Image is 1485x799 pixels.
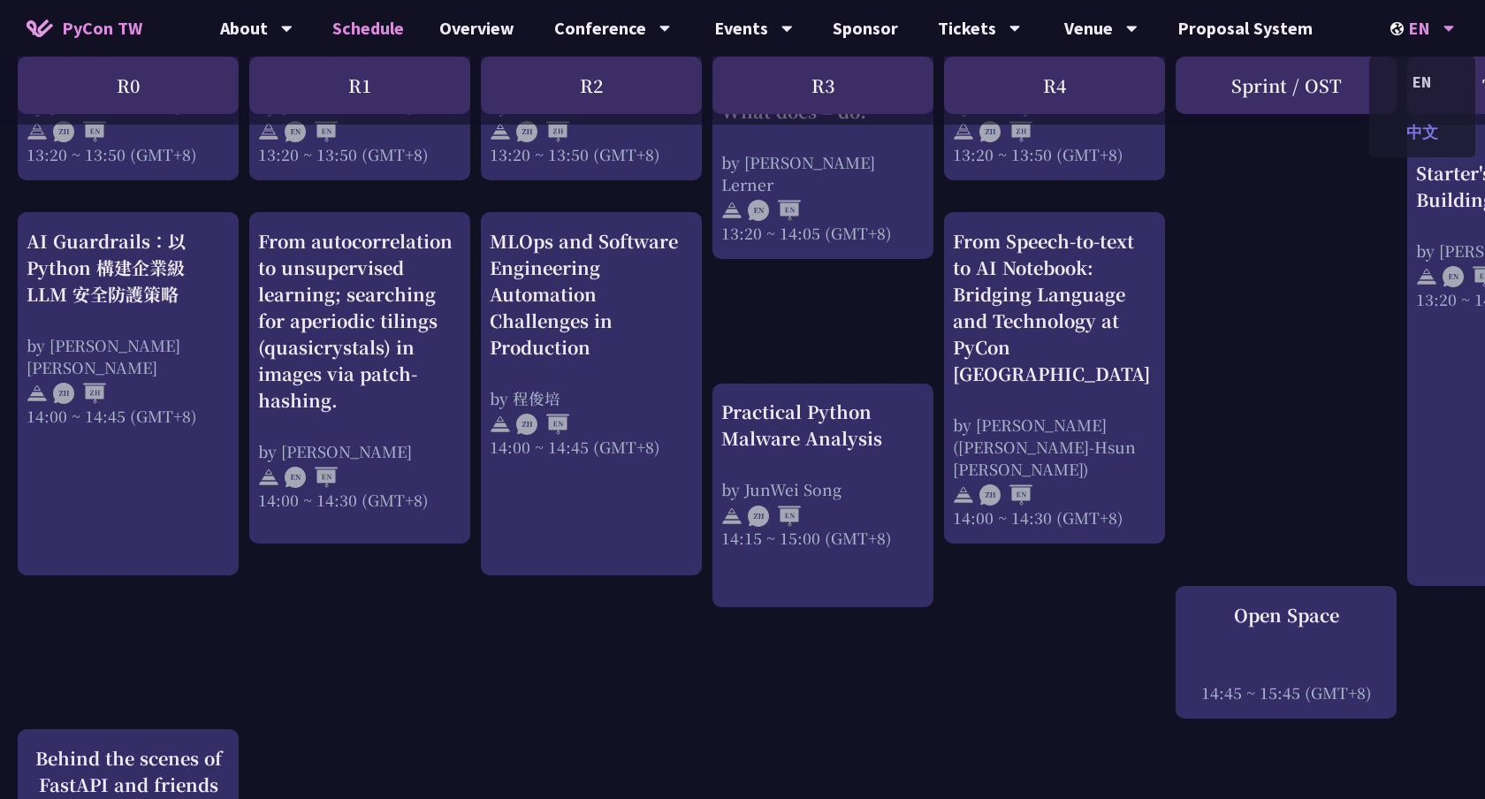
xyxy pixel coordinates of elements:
[27,405,230,427] div: 14:00 ~ 14:45 (GMT+8)
[1390,22,1408,35] img: Locale Icon
[27,228,230,427] a: AI Guardrails：以 Python 構建企業級 LLM 安全防護策略 by [PERSON_NAME] [PERSON_NAME] 14:00 ~ 14:45 (GMT+8)
[979,121,1032,142] img: ZHZH.38617ef.svg
[258,440,461,462] div: by [PERSON_NAME]
[979,484,1032,506] img: ZHEN.371966e.svg
[953,228,1156,387] div: From Speech-to-text to AI Notebook: Bridging Language and Technology at PyCon [GEOGRAPHIC_DATA]
[9,6,160,50] a: PyCon TW
[490,436,693,458] div: 14:00 ~ 14:45 (GMT+8)
[1176,57,1397,114] div: Sprint / OST
[258,467,279,488] img: svg+xml;base64,PHN2ZyB4bWxucz0iaHR0cDovL3d3dy53My5vcmcvMjAwMC9zdmciIHdpZHRoPSIyNCIgaGVpZ2h0PSIyNC...
[490,414,511,435] img: svg+xml;base64,PHN2ZyB4bWxucz0iaHR0cDovL3d3dy53My5vcmcvMjAwMC9zdmciIHdpZHRoPSIyNCIgaGVpZ2h0PSIyNC...
[953,484,974,506] img: svg+xml;base64,PHN2ZyB4bWxucz0iaHR0cDovL3d3dy53My5vcmcvMjAwMC9zdmciIHdpZHRoPSIyNCIgaGVpZ2h0PSIyNC...
[490,228,693,361] div: MLOps and Software Engineering Automation Challenges in Production
[27,228,230,308] div: AI Guardrails：以 Python 構建企業級 LLM 安全防護策略
[1184,681,1388,704] div: 14:45 ~ 15:45 (GMT+8)
[712,57,933,114] div: R3
[1184,602,1388,704] a: Open Space 14:45 ~ 15:45 (GMT+8)
[62,15,142,42] span: PyCon TW
[721,221,925,243] div: 13:20 ~ 14:05 (GMT+8)
[481,57,702,114] div: R2
[721,399,925,549] a: Practical Python Malware Analysis by JunWei Song 14:15 ~ 15:00 (GMT+8)
[258,228,461,414] div: From autocorrelation to unsupervised learning; searching for aperiodic tilings (quasicrystals) in...
[721,399,925,452] div: Practical Python Malware Analysis
[516,121,569,142] img: ZHZH.38617ef.svg
[721,200,742,221] img: svg+xml;base64,PHN2ZyB4bWxucz0iaHR0cDovL3d3dy53My5vcmcvMjAwMC9zdmciIHdpZHRoPSIyNCIgaGVpZ2h0PSIyNC...
[27,121,48,142] img: svg+xml;base64,PHN2ZyB4bWxucz0iaHR0cDovL3d3dy53My5vcmcvMjAwMC9zdmciIHdpZHRoPSIyNCIgaGVpZ2h0PSIyNC...
[285,121,338,142] img: ENEN.5a408d1.svg
[490,121,511,142] img: svg+xml;base64,PHN2ZyB4bWxucz0iaHR0cDovL3d3dy53My5vcmcvMjAwMC9zdmciIHdpZHRoPSIyNCIgaGVpZ2h0PSIyNC...
[953,143,1156,165] div: 13:20 ~ 13:50 (GMT+8)
[1416,266,1437,287] img: svg+xml;base64,PHN2ZyB4bWxucz0iaHR0cDovL3d3dy53My5vcmcvMjAwMC9zdmciIHdpZHRoPSIyNCIgaGVpZ2h0PSIyNC...
[27,19,53,37] img: Home icon of PyCon TW 2025
[721,478,925,500] div: by JunWei Song
[516,414,569,435] img: ZHEN.371966e.svg
[27,143,230,165] div: 13:20 ~ 13:50 (GMT+8)
[721,506,742,527] img: svg+xml;base64,PHN2ZyB4bWxucz0iaHR0cDovL3d3dy53My5vcmcvMjAwMC9zdmciIHdpZHRoPSIyNCIgaGVpZ2h0PSIyNC...
[258,121,279,142] img: svg+xml;base64,PHN2ZyB4bWxucz0iaHR0cDovL3d3dy53My5vcmcvMjAwMC9zdmciIHdpZHRoPSIyNCIgaGVpZ2h0PSIyNC...
[285,467,338,488] img: ENEN.5a408d1.svg
[490,143,693,165] div: 13:20 ~ 13:50 (GMT+8)
[953,506,1156,529] div: 14:00 ~ 14:30 (GMT+8)
[953,414,1156,480] div: by [PERSON_NAME]([PERSON_NAME]-Hsun [PERSON_NAME])
[953,228,1156,529] a: From Speech-to-text to AI Notebook: Bridging Language and Technology at PyCon [GEOGRAPHIC_DATA] b...
[27,334,230,378] div: by [PERSON_NAME] [PERSON_NAME]
[258,143,461,165] div: 13:20 ~ 13:50 (GMT+8)
[748,506,801,527] img: ZHEN.371966e.svg
[249,57,470,114] div: R1
[18,57,239,114] div: R0
[490,387,693,409] div: by 程俊培
[721,150,925,194] div: by [PERSON_NAME] Lerner
[490,228,693,458] a: MLOps and Software Engineering Automation Challenges in Production by 程俊培 14:00 ~ 14:45 (GMT+8)
[53,121,106,142] img: ZHEN.371966e.svg
[27,383,48,404] img: svg+xml;base64,PHN2ZyB4bWxucz0iaHR0cDovL3d3dy53My5vcmcvMjAwMC9zdmciIHdpZHRoPSIyNCIgaGVpZ2h0PSIyNC...
[258,228,461,511] a: From autocorrelation to unsupervised learning; searching for aperiodic tilings (quasicrystals) in...
[748,200,801,221] img: ENEN.5a408d1.svg
[53,383,106,404] img: ZHZH.38617ef.svg
[258,489,461,511] div: 14:00 ~ 14:30 (GMT+8)
[1369,61,1475,103] div: EN
[1369,111,1475,153] div: 中文
[944,57,1165,114] div: R4
[953,121,974,142] img: svg+xml;base64,PHN2ZyB4bWxucz0iaHR0cDovL3d3dy53My5vcmcvMjAwMC9zdmciIHdpZHRoPSIyNCIgaGVpZ2h0PSIyNC...
[721,527,925,549] div: 14:15 ~ 15:00 (GMT+8)
[1184,602,1388,628] div: Open Space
